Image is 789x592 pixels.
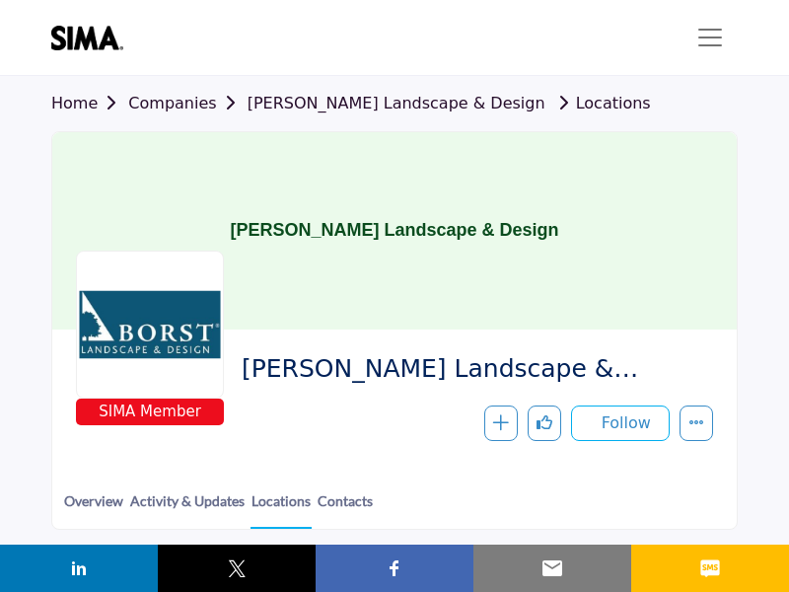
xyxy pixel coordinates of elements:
a: Overview [63,490,124,527]
h1: [PERSON_NAME] Landscape & Design [230,132,558,330]
img: site Logo [51,26,133,50]
span: Borst Landscape & Design [242,353,698,386]
a: Contacts [317,490,374,527]
span: SIMA Member [80,401,220,423]
a: Locations [550,94,651,112]
button: Toggle navigation [682,18,738,57]
a: [PERSON_NAME] Landscape & Design [248,94,545,112]
img: facebook sharing button [383,556,406,580]
a: Activity & Updates [129,490,246,527]
img: email sharing button [540,556,564,580]
img: sms sharing button [698,556,722,580]
button: Like [528,406,561,441]
a: Home [51,94,128,112]
button: More details [680,406,713,441]
img: twitter sharing button [225,556,249,580]
a: Locations [251,490,312,529]
img: linkedin sharing button [67,556,91,580]
a: Companies [128,94,247,112]
button: Follow [571,406,670,441]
